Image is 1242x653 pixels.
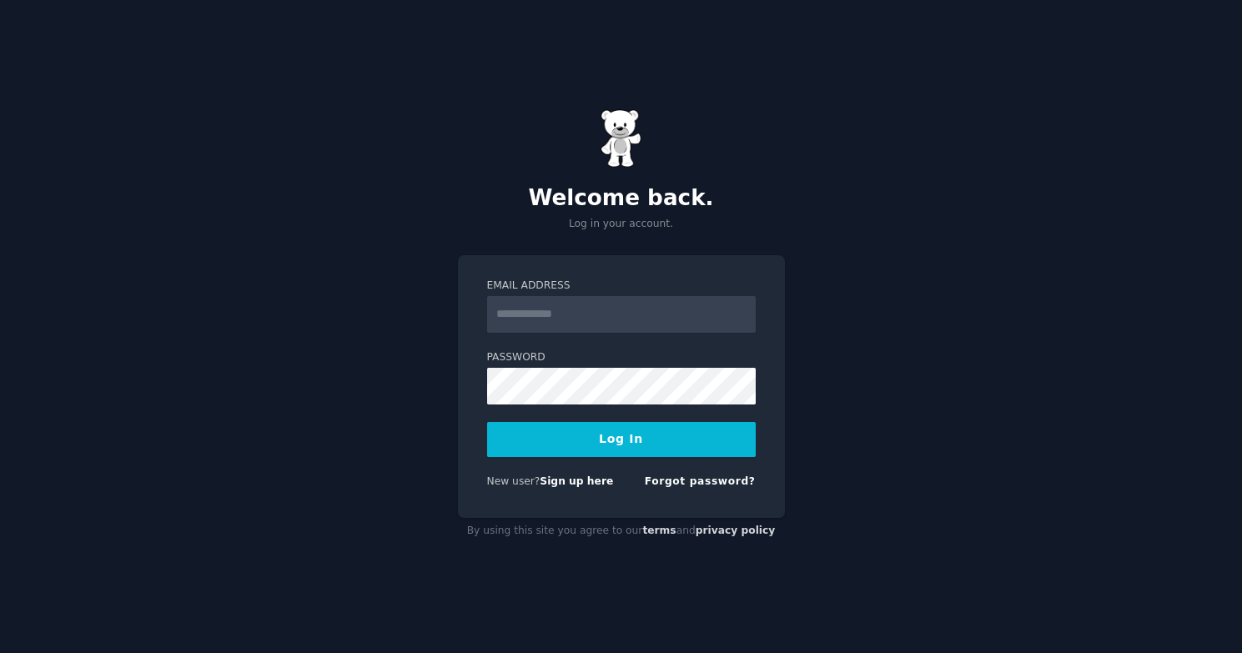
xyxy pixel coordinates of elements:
button: Log In [487,422,756,457]
label: Email Address [487,279,756,294]
div: By using this site you agree to our and [458,518,785,545]
label: Password [487,350,756,365]
img: Gummy Bear [601,109,642,168]
a: terms [642,525,676,536]
a: Forgot password? [645,475,756,487]
span: New user? [487,475,541,487]
p: Log in your account. [458,217,785,232]
a: Sign up here [540,475,613,487]
h2: Welcome back. [458,185,785,212]
a: privacy policy [696,525,776,536]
